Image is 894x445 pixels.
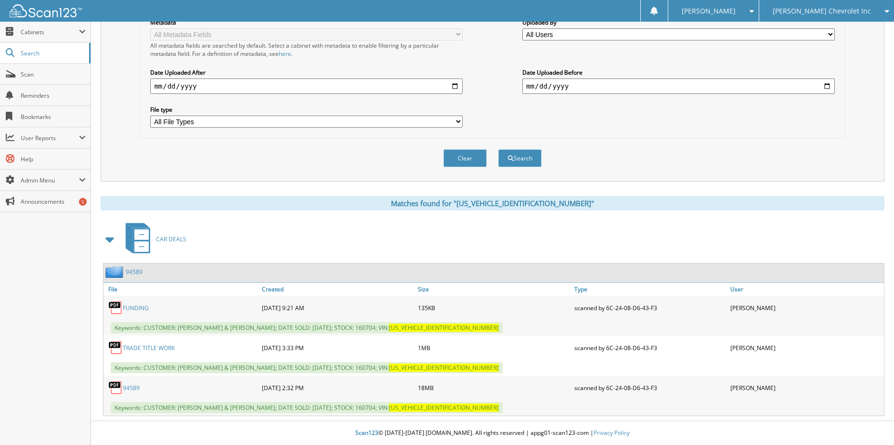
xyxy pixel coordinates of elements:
[105,266,126,278] img: folder2.png
[21,49,84,57] span: Search
[108,380,123,395] img: PDF.png
[120,220,186,258] a: CAR DEALS
[415,298,571,317] div: 135KB
[111,402,503,413] span: Keywords: CUSTOMER: [PERSON_NAME] & [PERSON_NAME]; DATE SOLD: [DATE]; STOCK: 160704; VIN:
[682,8,736,14] span: [PERSON_NAME]
[572,378,728,397] div: scanned by 6C-24-08-D6-43-F3
[126,268,143,276] a: 94589
[279,50,291,58] a: here
[104,283,259,296] a: File
[415,338,571,357] div: 1MB
[21,113,86,121] span: Bookmarks
[150,68,463,77] label: Date Uploaded After
[21,155,86,163] span: Help
[773,8,871,14] span: [PERSON_NAME] Chevrolet Inc
[728,338,884,357] div: [PERSON_NAME]
[728,298,884,317] div: [PERSON_NAME]
[389,364,499,372] span: [US_VEHICLE_IDENTIFICATION_NUMBER]
[728,283,884,296] a: User
[123,344,175,352] a: TRADE TITLE WORK
[123,304,149,312] a: FUNDING
[101,196,884,210] div: Matches found for "[US_VEHICLE_IDENTIFICATION_NUMBER]"
[415,283,571,296] a: Size
[389,404,499,412] span: [US_VEHICLE_IDENTIFICATION_NUMBER]
[572,283,728,296] a: Type
[728,378,884,397] div: [PERSON_NAME]
[150,105,463,114] label: File type
[150,41,463,58] div: All metadata fields are searched by default. Select a cabinet with metadata to enable filtering b...
[108,301,123,315] img: PDF.png
[355,429,378,437] span: Scan123
[259,283,415,296] a: Created
[123,384,140,392] a: 94589
[111,362,503,373] span: Keywords: CUSTOMER: [PERSON_NAME] & [PERSON_NAME]; DATE SOLD: [DATE]; STOCK: 160704; VIN:
[21,70,86,79] span: Scan
[522,68,835,77] label: Date Uploaded Before
[443,149,487,167] button: Clear
[259,378,415,397] div: [DATE] 2:32 PM
[415,378,571,397] div: 18MB
[259,338,415,357] div: [DATE] 3:33 PM
[572,298,728,317] div: scanned by 6C-24-08-D6-43-F3
[156,235,186,243] span: CAR DEALS
[572,338,728,357] div: scanned by 6C-24-08-D6-43-F3
[21,197,86,206] span: Announcements
[10,4,82,17] img: scan123-logo-white.svg
[21,134,79,142] span: User Reports
[108,340,123,355] img: PDF.png
[522,79,835,94] input: end
[389,324,499,332] span: [US_VEHICLE_IDENTIFICATION_NUMBER]
[21,28,79,36] span: Cabinets
[79,198,87,206] div: 5
[498,149,542,167] button: Search
[150,79,463,94] input: start
[21,176,79,184] span: Admin Menu
[150,18,463,26] label: Metadata
[111,322,503,333] span: Keywords: CUSTOMER: [PERSON_NAME] & [PERSON_NAME]; DATE SOLD: [DATE]; STOCK: 160704; VIN:
[259,298,415,317] div: [DATE] 9:21 AM
[594,429,630,437] a: Privacy Policy
[21,92,86,100] span: Reminders
[91,421,894,445] div: © [DATE]-[DATE] [DOMAIN_NAME]. All rights reserved | appg01-scan123-com |
[522,18,835,26] label: Uploaded By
